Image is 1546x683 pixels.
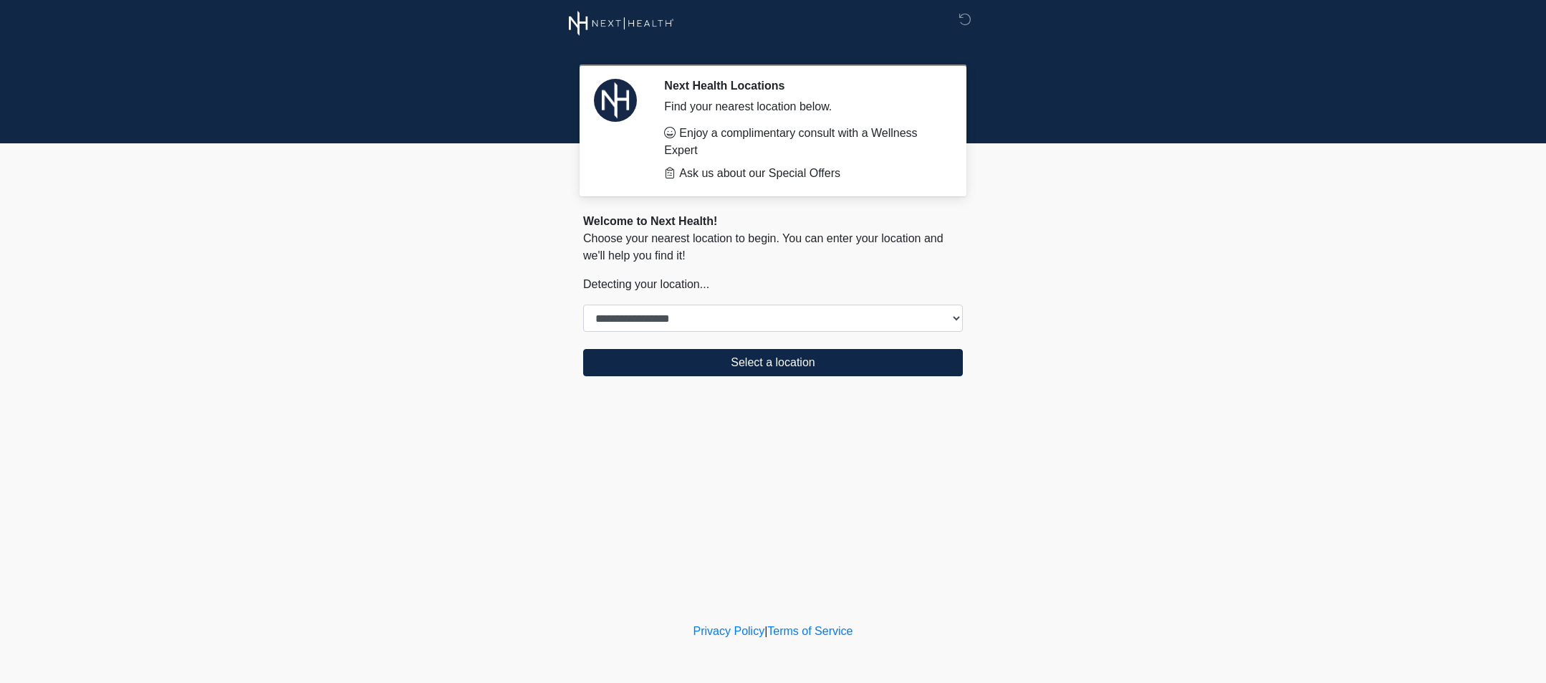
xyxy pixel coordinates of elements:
li: Ask us about our Special Offers [664,165,941,182]
a: Terms of Service [767,625,853,637]
a: Privacy Policy [693,625,765,637]
li: Enjoy a complimentary consult with a Wellness Expert [664,125,941,159]
span: Choose your nearest location to begin. You can enter your location and we'll help you find it! [583,232,944,262]
img: Agent Avatar [594,79,637,122]
span: Detecting your location... [583,278,709,290]
button: Select a location [583,349,963,376]
div: Welcome to Next Health! [583,213,963,230]
a: | [764,625,767,637]
h2: Next Health Locations [664,79,941,92]
div: Find your nearest location below. [664,98,941,115]
img: Next Health Wellness Logo [569,11,674,36]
